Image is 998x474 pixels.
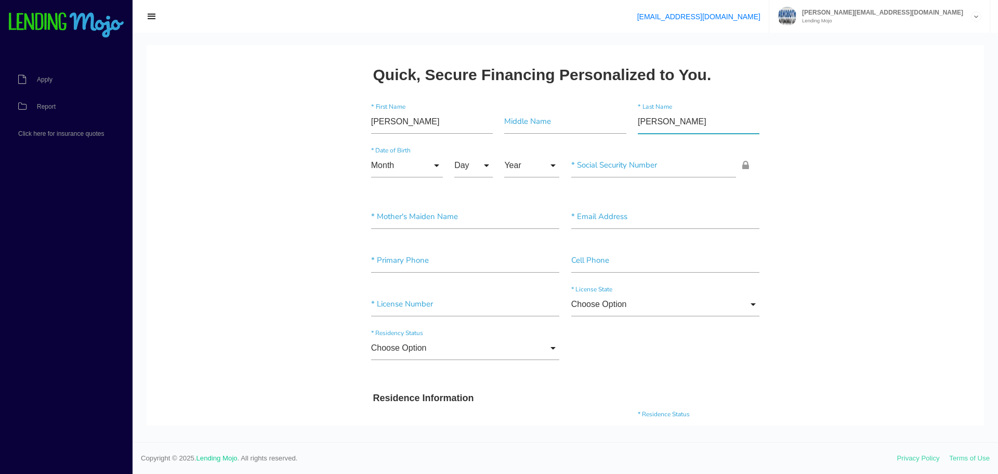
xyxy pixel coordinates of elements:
[8,12,125,39] img: logo-small.png
[37,76,52,83] span: Apply
[949,454,990,462] a: Terms of Use
[37,104,56,110] span: Report
[141,453,897,464] span: Copyright © 2025. . All rights reserved.
[797,9,963,16] span: [PERSON_NAME][EMAIL_ADDRESS][DOMAIN_NAME]
[196,454,238,462] a: Lending Mojo
[778,7,797,26] img: Profile image
[797,18,963,23] small: Lending Mojo
[18,131,104,137] span: Click here for insurance quotes
[637,12,760,21] a: [EMAIL_ADDRESS][DOMAIN_NAME]
[227,21,565,38] h2: Quick, Secure Financing Personalized to You.
[227,348,611,359] h3: Residence Information
[897,454,940,462] a: Privacy Policy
